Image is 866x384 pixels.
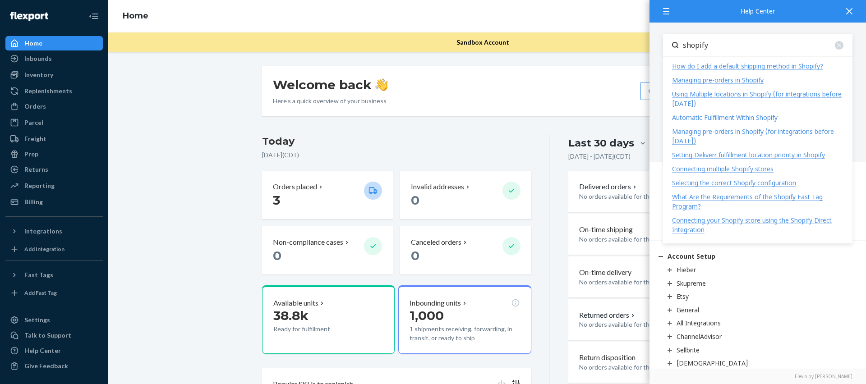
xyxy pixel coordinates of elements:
input: Search [678,34,852,56]
img: hand-wave emoji [375,78,388,91]
button: Orders placed 3 [262,171,393,219]
a: Inventory [5,68,103,82]
div: All Integrations [677,319,721,327]
div: How do I add a default shipping method in Shopify? [672,62,823,70]
h3: Today [262,134,531,149]
div: Flieber [677,265,696,274]
img: Flexport logo [10,12,48,21]
button: Fast Tags [5,268,103,282]
a: Elevio by [PERSON_NAME] [663,373,852,379]
div: Settings [24,315,50,325]
a: Orders [5,99,103,114]
a: Help Center [5,343,103,358]
div: Last 30 days [568,136,634,150]
div: Skupreme [677,279,706,288]
p: [DATE] - [DATE] ( CDT ) [568,152,631,161]
span: 0 [411,192,419,208]
div: General [677,306,699,314]
a: Prep [5,147,103,161]
div: Inventory [24,70,53,79]
ol: breadcrumbs [115,3,156,29]
a: Home [123,11,148,21]
div: Connecting your Shopify store using the Shopify Direct Integration [672,216,832,234]
a: Reporting [5,178,103,193]
button: Returned orders [579,310,636,320]
div: Managing pre-orders in Shopify [672,76,764,84]
a: Returns [5,162,103,177]
p: Available units [273,298,318,308]
button: Canceled orders 0 [400,226,531,274]
button: Invalid addresses 0 [400,171,531,219]
div: Managing pre-orders in Shopify (for integrations before [DATE]) [672,127,834,145]
a: Settings [5,313,103,327]
div: Replenishments [24,87,72,96]
button: Non-compliance cases 0 [262,226,393,274]
span: 0 [411,248,419,263]
a: Inbounds [5,51,103,66]
h1: Welcome back [273,77,388,93]
div: Sellbrite [677,346,700,354]
a: Add Fast Tag [5,286,103,300]
p: Invalid addresses [411,182,464,192]
a: Parcel [5,115,103,130]
p: Ready for fulfillment [273,325,357,334]
div: Returns [24,165,48,174]
div: Account Setup [668,252,715,261]
div: Parcel [24,118,43,127]
div: Home [24,39,42,48]
div: Using Multiple locations in Shopify (for integrations before [DATE]) [672,90,842,108]
div: Reporting [24,181,55,190]
div: Automatic Fulfillment Within Shopify [672,113,778,122]
div: Prep [24,150,38,159]
a: Add Integration [5,242,103,256]
button: Talk to Support [5,328,103,343]
button: Create new [640,82,701,100]
p: No orders available for this selection [579,278,701,287]
button: Inbounding units1,0001 shipments receiving, forwarding, in transit, or ready to ship [398,285,531,354]
p: [DATE] ( CDT ) [262,151,531,160]
div: Orders [24,102,46,111]
div: Talk to Support [24,331,71,340]
p: Canceled orders [411,237,461,247]
a: Freight [5,132,103,146]
p: Return disposition [579,352,636,363]
div: Fast Tags [24,270,53,279]
p: No orders available for this selection [579,192,701,201]
button: Close Navigation [85,7,103,25]
div: Add Integration [24,245,64,253]
span: 3 [273,192,280,208]
div: Billing [24,197,43,206]
p: Orders placed [273,182,317,192]
a: Replenishments [5,84,103,98]
p: On-time shipping [579,224,633,235]
p: No orders available for this selection [579,320,701,329]
p: No orders available for this selection [579,363,701,372]
p: Inbounding units [410,298,461,308]
p: Non-compliance cases [273,237,343,247]
button: Delivered orders [579,182,638,192]
div: Help Center [24,346,61,355]
button: Give Feedback [5,359,103,373]
a: Home [5,36,103,50]
div: Selecting the correct Shopify configuration [672,178,796,187]
div: Inbounds [24,54,52,63]
div: Integrations [24,227,62,236]
span: 0 [273,248,281,263]
span: Sandbox Account [456,38,509,46]
p: No orders available for this selection [579,235,701,244]
p: On-time delivery [579,267,631,278]
span: 38.8k [273,308,309,323]
div: Add Fast Tag [24,289,57,297]
button: Integrations [5,224,103,238]
div: Freight [24,134,46,143]
div: Etsy [677,292,689,301]
span: Chat [21,6,40,14]
div: Give Feedback [24,361,68,370]
span: 1,000 [410,308,444,323]
a: Billing [5,195,103,209]
p: Here’s a quick overview of your business [273,96,388,105]
div: Setting Deliverr fulfillment location priority in Shopify [672,151,825,159]
button: Available units38.8kReady for fulfillment [262,285,395,354]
